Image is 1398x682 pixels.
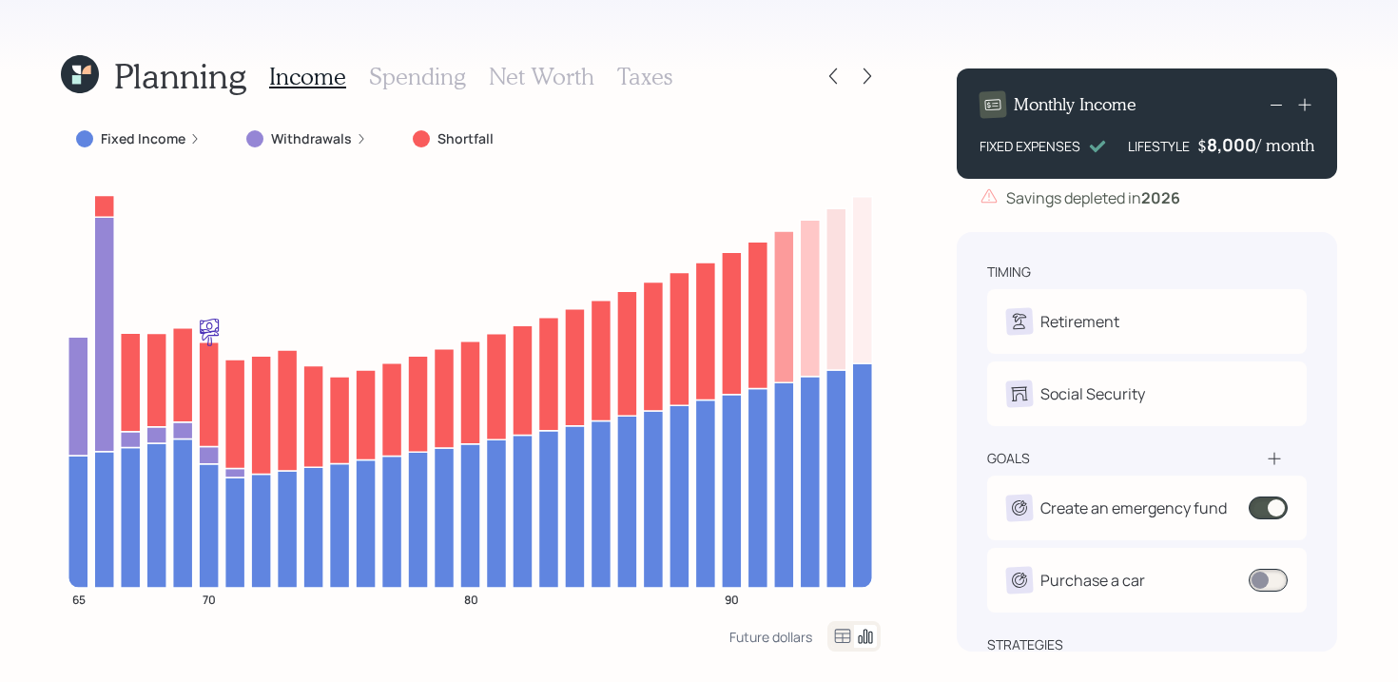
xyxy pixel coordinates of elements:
[1040,310,1119,333] div: Retirement
[1006,186,1180,209] div: Savings depleted in
[489,63,594,90] h3: Net Worth
[987,449,1030,468] div: goals
[617,63,672,90] h3: Taxes
[987,635,1063,654] div: strategies
[1128,136,1190,156] div: LIFESTYLE
[271,129,352,148] label: Withdrawals
[72,591,86,607] tspan: 65
[1040,497,1227,519] div: Create an emergency fund
[1014,94,1136,115] h4: Monthly Income
[1141,187,1180,208] b: 2026
[1256,135,1314,156] h4: / month
[987,263,1031,282] div: timing
[114,55,246,96] h1: Planning
[437,129,494,148] label: Shortfall
[369,63,466,90] h3: Spending
[464,591,478,607] tspan: 80
[729,628,812,646] div: Future dollars
[725,591,739,607] tspan: 90
[1040,382,1145,405] div: Social Security
[1197,135,1207,156] h4: $
[1040,569,1145,592] div: Purchase a car
[101,129,185,148] label: Fixed Income
[980,136,1080,156] div: FIXED EXPENSES
[203,591,216,607] tspan: 70
[269,63,346,90] h3: Income
[1207,133,1256,156] div: 8,000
